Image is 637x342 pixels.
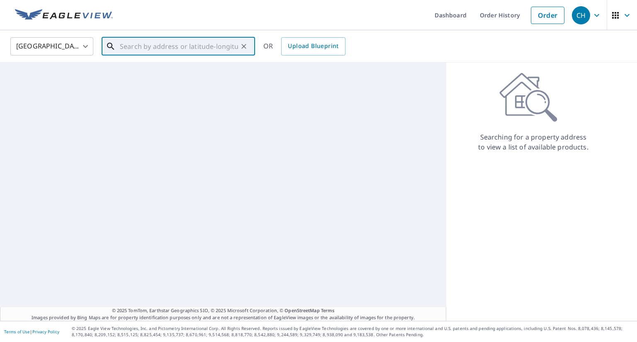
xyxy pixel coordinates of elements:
[288,41,338,51] span: Upload Blueprint
[281,37,345,55] a: Upload Blueprint
[15,9,113,22] img: EV Logo
[284,307,319,313] a: OpenStreetMap
[572,6,590,24] div: CH
[32,329,59,335] a: Privacy Policy
[4,329,59,334] p: |
[72,325,633,338] p: © 2025 Eagle View Technologies, Inc. and Pictometry International Corp. All Rights Reserved. Repo...
[112,307,335,314] span: © 2025 TomTom, Earthstar Geographics SIO, © 2025 Microsoft Corporation, ©
[120,35,238,58] input: Search by address or latitude-longitude
[4,329,30,335] a: Terms of Use
[10,35,93,58] div: [GEOGRAPHIC_DATA]
[263,37,345,55] div: OR
[321,307,335,313] a: Terms
[478,132,589,152] p: Searching for a property address to view a list of available products.
[531,7,564,24] a: Order
[238,41,250,52] button: Clear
